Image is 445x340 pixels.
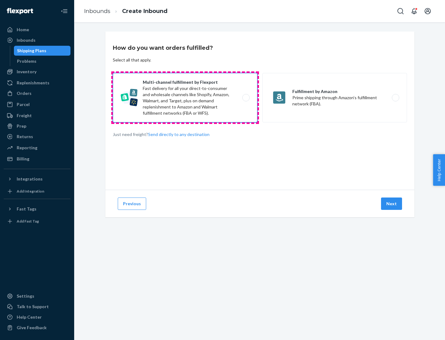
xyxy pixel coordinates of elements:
button: Fast Tags [4,204,70,214]
a: Home [4,25,70,35]
div: Select all that apply. [113,57,151,63]
div: Freight [17,113,32,119]
div: Give Feedback [17,325,47,331]
button: Help Center [433,154,445,186]
a: Inbounds [84,8,110,15]
button: Send directly to any destination [148,131,210,138]
a: Parcel [4,100,70,109]
div: Help Center [17,314,42,320]
a: Freight [4,111,70,121]
div: Replenishments [17,80,49,86]
button: Previous [118,198,146,210]
div: Talk to Support [17,304,49,310]
h3: How do you want orders fulfilled? [113,44,213,52]
ol: breadcrumbs [79,2,172,20]
button: Open notifications [408,5,420,17]
div: Billing [17,156,29,162]
a: Prep [4,121,70,131]
a: Add Fast Tag [4,216,70,226]
div: Integrations [17,176,43,182]
button: Integrations [4,174,70,184]
p: Just need freight? [113,131,210,138]
div: Prep [17,123,26,129]
div: Orders [17,90,32,96]
a: Replenishments [4,78,70,88]
a: Create Inbound [122,8,167,15]
div: Shipping Plans [17,48,46,54]
a: Add Integration [4,186,70,196]
div: Add Fast Tag [17,219,39,224]
div: Inventory [17,69,36,75]
a: Billing [4,154,70,164]
div: Problems [17,58,36,64]
a: Settings [4,291,70,301]
div: Reporting [17,145,37,151]
a: Help Center [4,312,70,322]
a: Shipping Plans [14,46,71,56]
div: Returns [17,134,33,140]
button: Give Feedback [4,323,70,333]
div: Settings [17,293,34,299]
div: Fast Tags [17,206,36,212]
div: Inbounds [17,37,36,43]
div: Home [17,27,29,33]
div: Add Integration [17,189,44,194]
a: Problems [14,56,71,66]
a: Talk to Support [4,302,70,312]
div: Parcel [17,101,30,108]
button: Open account menu [422,5,434,17]
a: Reporting [4,143,70,153]
a: Inventory [4,67,70,77]
a: Returns [4,132,70,142]
button: Close Navigation [58,5,70,17]
img: Flexport logo [7,8,33,14]
a: Orders [4,88,70,98]
a: Inbounds [4,35,70,45]
button: Open Search Box [394,5,407,17]
button: Next [381,198,402,210]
